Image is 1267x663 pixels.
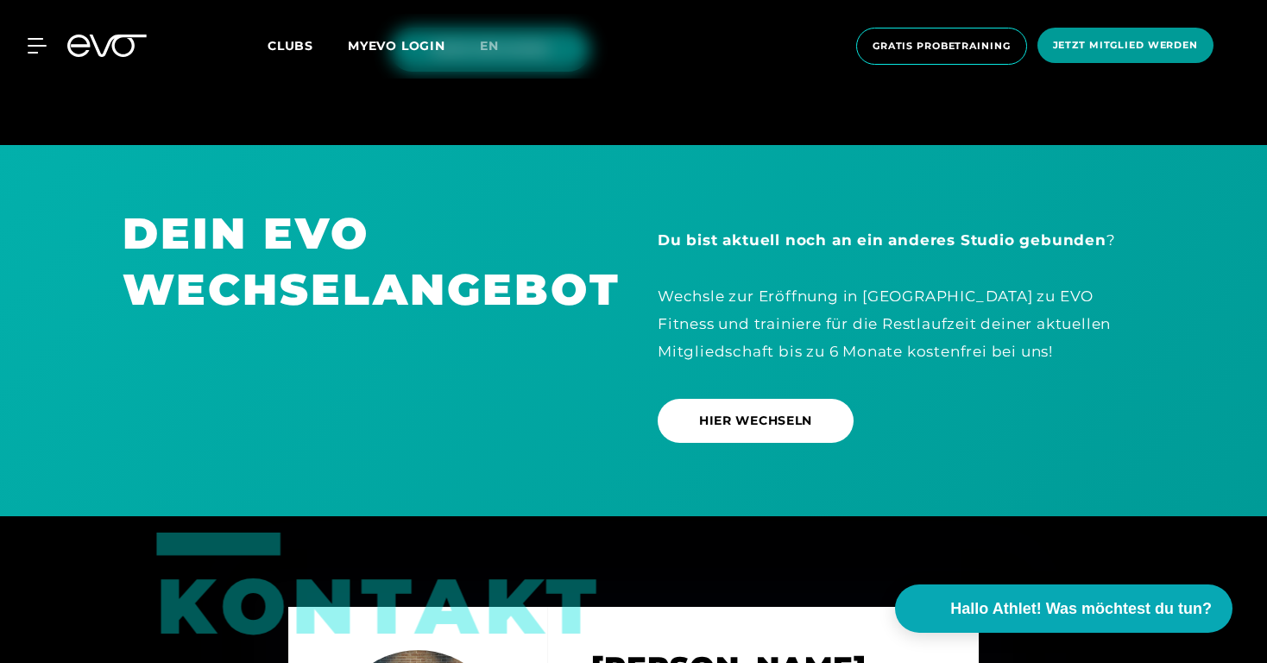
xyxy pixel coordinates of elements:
span: Hallo Athlet! Was möchtest du tun? [950,597,1212,621]
button: Hallo Athlet! Was möchtest du tun? [895,584,1232,633]
span: Gratis Probetraining [873,39,1011,54]
a: Gratis Probetraining [851,28,1032,65]
span: HIER WECHSELN [699,412,812,430]
div: ? Wechsle zur Eröffnung in [GEOGRAPHIC_DATA] zu EVO Fitness und trainiere für die Restlaufzeit de... [658,226,1144,365]
a: MYEVO LOGIN [348,38,445,54]
a: Jetzt Mitglied werden [1032,28,1219,65]
h1: DEIN EVO WECHSELANGEBOT [123,205,609,318]
span: en [480,38,499,54]
span: Jetzt Mitglied werden [1053,38,1198,53]
span: Clubs [268,38,313,54]
a: en [480,36,520,56]
strong: Du bist aktuell noch an ein anderes Studio gebunden [658,231,1106,249]
a: Clubs [268,37,348,54]
a: HIER WECHSELN [658,386,860,456]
